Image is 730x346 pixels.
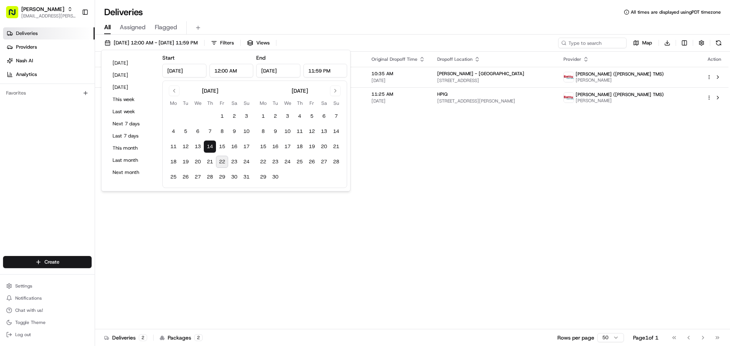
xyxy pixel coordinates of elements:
button: 5 [179,125,192,137]
button: 13 [318,125,330,137]
button: 7 [330,110,342,122]
button: [DATE] [109,82,155,93]
button: 15 [257,141,269,153]
button: Next 7 days [109,118,155,129]
span: Provider [563,56,581,62]
button: 23 [228,156,240,168]
p: Rows per page [557,334,594,341]
button: 7 [204,125,216,137]
button: Chat with us! [3,305,92,316]
button: Start new chat [129,75,138,84]
button: Views [244,38,273,48]
span: Notifications [15,295,42,301]
button: Last 7 days [109,131,155,141]
th: Tuesday [179,99,192,107]
a: Nash AI [3,55,95,67]
span: Dropoff Location [437,56,473,62]
button: See all [118,97,138,106]
th: Thursday [204,99,216,107]
span: [DATE] 12:00 AM - [DATE] 11:59 PM [114,39,198,46]
span: All [104,23,111,32]
button: 10 [240,125,252,137]
th: Wednesday [192,99,204,107]
button: [DATE] [109,70,155,81]
button: [DATE] 12:00 AM - [DATE] 11:59 PM [101,38,201,48]
div: Start new chat [34,73,125,80]
span: Providers [16,44,37,51]
button: 28 [330,156,342,168]
div: We're available if you need us! [34,80,105,86]
span: Knowledge Base [15,170,58,177]
button: 27 [192,171,204,183]
span: Flagged [155,23,177,32]
span: [PERSON_NAME] [576,77,664,83]
a: Analytics [3,68,95,81]
button: 4 [294,110,306,122]
p: Welcome 👋 [8,30,138,43]
button: 9 [269,125,281,137]
button: 29 [216,171,228,183]
th: Friday [306,99,318,107]
button: Last week [109,106,155,117]
button: Refresh [713,38,724,48]
button: 17 [240,141,252,153]
button: 31 [240,171,252,183]
button: 12 [179,141,192,153]
button: 22 [257,156,269,168]
span: [STREET_ADDRESS][PERSON_NAME] [437,98,551,104]
img: Angelique Valdez [8,131,20,143]
span: [PERSON_NAME] [24,138,62,144]
a: 💻API Documentation [61,167,125,180]
label: Start [162,54,175,61]
button: Go to next month [330,85,341,96]
span: 11:25 AM [371,91,425,97]
label: End [256,54,265,61]
h1: Deliveries [104,6,143,18]
div: 2 [139,334,147,341]
input: Clear [20,49,125,57]
button: Create [3,256,92,268]
th: Thursday [294,99,306,107]
span: Views [256,39,270,46]
button: 13 [192,141,204,153]
span: [DATE] [371,98,425,104]
button: Log out [3,329,92,340]
span: [STREET_ADDRESS] [437,77,551,84]
span: [PERSON_NAME] [576,98,664,104]
button: 9 [228,125,240,137]
img: Nash [8,8,23,23]
input: Date [162,64,206,77]
button: 19 [179,156,192,168]
div: Packages [160,334,203,341]
button: [EMAIL_ADDRESS][PERSON_NAME][DOMAIN_NAME] [21,13,76,19]
div: [DATE] [202,87,218,95]
button: 6 [318,110,330,122]
div: Action [706,56,722,62]
div: Deliveries [104,334,147,341]
button: 20 [192,156,204,168]
span: Chat with us! [15,307,43,313]
div: Favorites [3,87,92,99]
input: Date [256,64,300,77]
button: This week [109,94,155,105]
button: 16 [228,141,240,153]
span: Settings [15,283,32,289]
button: 11 [294,125,306,137]
button: [PERSON_NAME] [21,5,64,13]
button: 2 [228,110,240,122]
div: 📗 [8,171,14,177]
button: 23 [269,156,281,168]
button: 2 [269,110,281,122]
span: Filters [220,39,234,46]
input: Time [303,64,348,77]
button: 5 [306,110,318,122]
button: 15 [216,141,228,153]
button: [PERSON_NAME][EMAIL_ADDRESS][PERSON_NAME][DOMAIN_NAME] [3,3,79,21]
button: 25 [167,171,179,183]
button: Next month [109,167,155,178]
button: 14 [204,141,216,153]
span: [DATE] [371,77,425,84]
button: 28 [204,171,216,183]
